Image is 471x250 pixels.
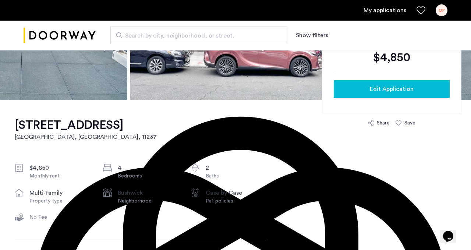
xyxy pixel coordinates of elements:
span: Edit Application [370,85,414,94]
div: Pet policies [206,197,268,205]
div: multi-family [29,189,91,197]
div: Case by Case [206,189,268,197]
a: [STREET_ADDRESS][GEOGRAPHIC_DATA], [GEOGRAPHIC_DATA], 11237 [15,118,157,141]
div: Save [404,119,415,127]
div: 2 [206,163,268,172]
div: 4 [118,163,180,172]
span: Search by city, neighborhood, or street. [125,31,266,40]
div: $4,850 [29,163,91,172]
div: No Fee [29,214,91,221]
iframe: chat widget [440,221,464,243]
input: Apartment Search [110,27,287,44]
div: Baths [206,172,268,180]
button: Show or hide filters [296,31,328,40]
div: Bedrooms [118,172,180,180]
div: Share [377,119,390,127]
div: OP [436,4,447,16]
div: Neighborhood [118,197,180,205]
a: Cazamio logo [24,22,96,49]
a: My application [364,6,406,15]
button: button [334,80,450,98]
div: Property type [29,197,91,205]
img: logo [24,22,96,49]
h1: [STREET_ADDRESS] [15,118,157,133]
h2: [GEOGRAPHIC_DATA], [GEOGRAPHIC_DATA] , 11237 [15,133,157,141]
a: Favorites [417,6,425,15]
div: $4,850 [334,50,450,65]
div: Monthly rent [29,172,91,180]
div: Bushwick [118,189,180,197]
